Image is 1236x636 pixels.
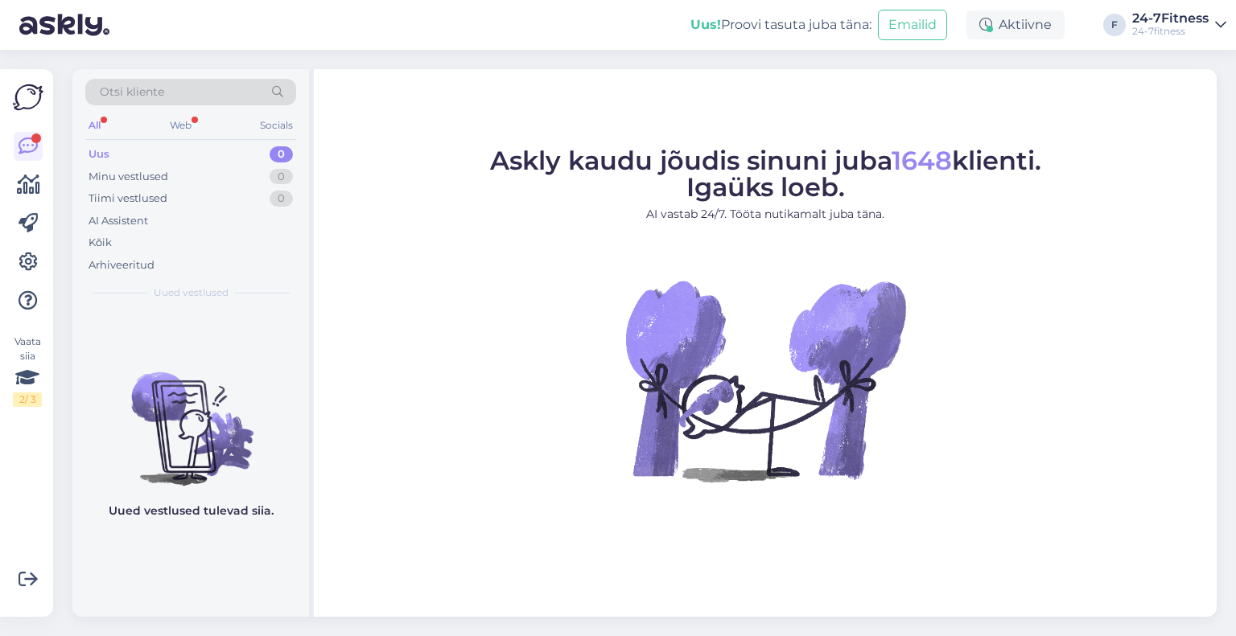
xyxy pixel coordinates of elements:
[270,191,293,207] div: 0
[72,343,309,488] img: No chats
[1103,14,1126,36] div: F
[270,169,293,185] div: 0
[878,10,947,40] button: Emailid
[690,15,871,35] div: Proovi tasuta juba täna:
[89,191,167,207] div: Tiimi vestlused
[85,115,104,136] div: All
[490,145,1041,203] span: Askly kaudu jõudis sinuni juba klienti. Igaüks loeb.
[892,145,952,176] span: 1648
[89,257,154,273] div: Arhiveeritud
[1132,25,1209,38] div: 24-7fitness
[620,236,910,525] img: No Chat active
[690,17,721,32] b: Uus!
[167,115,195,136] div: Web
[270,146,293,162] div: 0
[257,115,296,136] div: Socials
[13,334,42,407] div: Vaata siia
[1132,12,1209,25] div: 24-7Fitness
[89,169,168,185] div: Minu vestlused
[13,392,42,407] div: 2 / 3
[100,84,164,101] span: Otsi kliente
[490,206,1041,223] p: AI vastab 24/7. Tööta nutikamalt juba täna.
[154,285,229,300] span: Uued vestlused
[89,213,148,229] div: AI Assistent
[966,10,1065,39] div: Aktiivne
[13,82,43,113] img: Askly Logo
[1132,12,1226,38] a: 24-7Fitness24-7fitness
[89,146,109,162] div: Uus
[89,235,112,251] div: Kõik
[109,503,274,519] p: Uued vestlused tulevad siia.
